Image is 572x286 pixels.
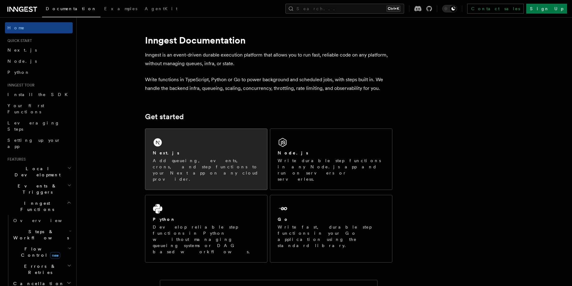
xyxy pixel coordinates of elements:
[153,216,176,222] h2: Python
[7,92,71,97] span: Install the SDK
[11,263,67,275] span: Errors & Retries
[386,6,400,12] kbd: Ctrl+K
[270,128,392,190] a: Node.jsWrite durable step functions in any Node.js app and run on servers or serverless.
[145,128,267,190] a: Next.jsAdd queueing, events, crons, and step functions to your Next app on any cloud provider.
[5,183,67,195] span: Events & Triggers
[104,6,137,11] span: Examples
[7,138,61,149] span: Setting up your app
[7,103,44,114] span: Your first Functions
[5,56,73,67] a: Node.js
[278,224,385,249] p: Write fast, durable step functions in your Go application using the standard library.
[145,195,267,263] a: PythonDevelop reliable step functions in Python without managing queueing systems or DAG based wo...
[5,22,73,33] a: Home
[5,83,35,88] span: Inngest tour
[153,158,260,182] p: Add queueing, events, crons, and step functions to your Next app on any cloud provider.
[5,198,73,215] button: Inngest Functions
[11,226,73,243] button: Steps & Workflows
[5,67,73,78] a: Python
[46,6,97,11] span: Documentation
[285,4,404,14] button: Search...Ctrl+K
[141,2,181,17] a: AgentKit
[145,75,392,93] p: Write functions in TypeScript, Python or Go to power background and scheduled jobs, with steps bu...
[7,120,60,132] span: Leveraging Steps
[153,150,179,156] h2: Next.js
[100,2,141,17] a: Examples
[5,117,73,135] a: Leveraging Steps
[5,163,73,180] button: Local Development
[7,59,37,64] span: Node.js
[11,229,69,241] span: Steps & Workflows
[5,38,32,43] span: Quick start
[13,218,77,223] span: Overview
[278,158,385,182] p: Write durable step functions in any Node.js app and run on servers or serverless.
[5,200,67,212] span: Inngest Functions
[5,135,73,152] a: Setting up your app
[145,35,392,46] h1: Inngest Documentation
[145,112,184,121] a: Get started
[145,6,177,11] span: AgentKit
[278,150,308,156] h2: Node.js
[153,224,260,255] p: Develop reliable step functions in Python without managing queueing systems or DAG based workflows.
[467,4,524,14] a: Contact sales
[7,25,25,31] span: Home
[11,261,73,278] button: Errors & Retries
[42,2,100,17] a: Documentation
[5,157,26,162] span: Features
[11,246,68,258] span: Flow Control
[7,70,30,75] span: Python
[11,215,73,226] a: Overview
[50,252,60,259] span: new
[7,48,37,53] span: Next.js
[278,216,289,222] h2: Go
[526,4,567,14] a: Sign Up
[5,166,67,178] span: Local Development
[5,89,73,100] a: Install the SDK
[270,195,392,263] a: GoWrite fast, durable step functions in your Go application using the standard library.
[11,243,73,261] button: Flow Controlnew
[442,5,457,12] button: Toggle dark mode
[5,100,73,117] a: Your first Functions
[5,44,73,56] a: Next.js
[5,180,73,198] button: Events & Triggers
[145,51,392,68] p: Inngest is an event-driven durable execution platform that allows you to run fast, reliable code ...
